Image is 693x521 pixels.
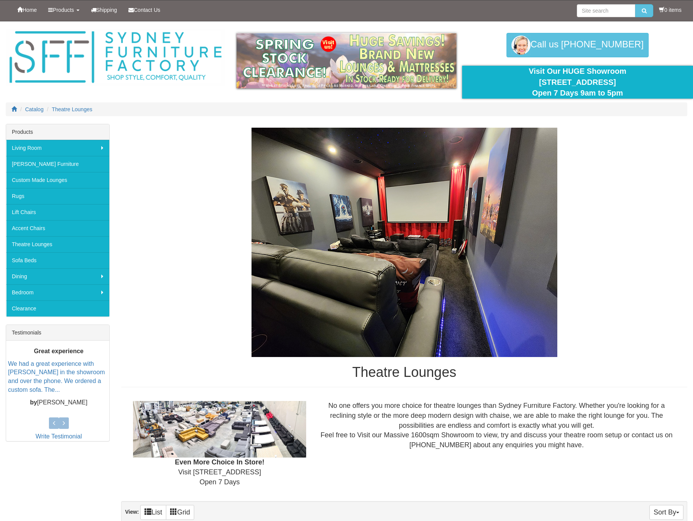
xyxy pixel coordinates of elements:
span: Shipping [96,7,117,13]
a: Products [42,0,85,19]
a: Dining [6,268,109,284]
img: Sydney Furniture Factory [6,29,225,86]
div: Products [6,124,109,140]
a: [PERSON_NAME] Furniture [6,156,109,172]
a: Catalog [25,106,44,112]
button: Sort By [649,505,683,520]
p: [PERSON_NAME] [8,398,109,407]
a: Rugs [6,188,109,204]
a: Accent Chairs [6,220,109,236]
li: 0 items [659,6,682,14]
div: Visit Our HUGE Showroom [STREET_ADDRESS] Open 7 Days 9am to 5pm [468,66,687,99]
a: Home [11,0,42,19]
span: Products [53,7,74,13]
a: Lift Chairs [6,204,109,220]
a: Theatre Lounges [52,106,93,112]
img: spring-sale.gif [237,33,456,88]
a: Clearance [6,300,109,316]
span: Contact Us [134,7,160,13]
a: We had a great experience with [PERSON_NAME] in the showroom and over the phone. We ordered a cus... [8,360,105,393]
b: Great experience [34,348,84,354]
a: Custom Made Lounges [6,172,109,188]
img: Showroom [133,401,306,458]
h1: Theatre Lounges [121,365,687,380]
div: No one offers you more choice for theatre lounges than Sydney Furniture Factory. Whether you're l... [312,401,681,450]
a: Theatre Lounges [6,236,109,252]
strong: View: [125,509,139,515]
b: Even More Choice In Store! [175,458,265,466]
a: Write Testimonial [36,433,82,440]
a: List [140,505,166,520]
a: Living Room [6,140,109,156]
div: Visit [STREET_ADDRESS] Open 7 Days [127,401,312,487]
b: by [30,399,37,406]
a: Sofa Beds [6,252,109,268]
a: Shipping [85,0,123,19]
a: Bedroom [6,284,109,300]
div: Testimonials [6,325,109,341]
input: Site search [577,4,635,17]
a: Grid [166,505,194,520]
img: Theatre Lounges [252,128,557,357]
a: Contact Us [123,0,166,19]
span: Home [23,7,37,13]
